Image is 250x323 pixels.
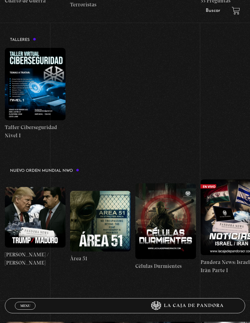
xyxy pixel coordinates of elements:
h4: Células Durmientes [135,262,196,270]
h4: [PERSON_NAME] / [PERSON_NAME] [5,251,66,267]
a: Taller Ciberseguridad Nivel I [5,48,66,139]
a: [PERSON_NAME] / [PERSON_NAME] [5,179,66,275]
span: Cerrar [18,309,32,313]
span: Menu [20,304,30,308]
h3: Nuevo Orden Mundial NWO [10,168,79,173]
h4: Taller Ciberseguridad Nivel I [5,123,66,140]
a: Área 51 [70,179,131,275]
a: Células Durmientes [135,179,196,275]
h3: Talleres [10,38,36,42]
a: Buscar [206,8,220,13]
h4: Área 51 [70,255,131,263]
a: View your shopping cart [232,7,240,15]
